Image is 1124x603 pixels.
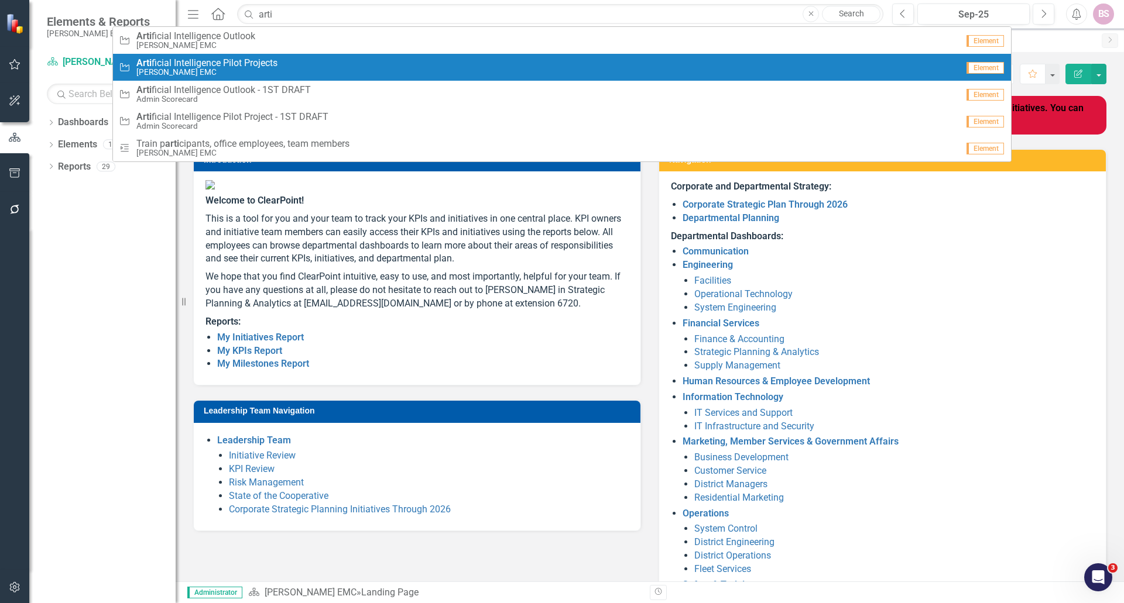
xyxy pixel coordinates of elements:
[822,6,880,22] a: Search
[683,212,779,223] a: Departmental Planning
[967,62,1004,74] span: Element
[237,4,883,25] input: Search ClearPoint...
[671,230,783,242] strong: Departmental Dashboards:
[694,523,758,534] a: System Control
[694,492,784,503] a: Residential Marketing
[205,195,304,206] span: Welcome to ClearPoint!
[967,116,1004,128] span: Element
[47,29,150,38] small: [PERSON_NAME] EMC
[205,268,629,313] p: We hope that you find ClearPoint intuitive, easy to use, and most importantly, helpful for your t...
[967,89,1004,101] span: Element
[113,108,1011,135] a: ficial Intelligence Pilot Project - 1ST DRAFTAdmin ScorecardElement
[694,288,793,299] a: Operational Technology
[58,116,108,129] a: Dashboards
[136,95,311,104] small: Admin Scorecard
[683,259,733,270] a: Engineering
[136,58,277,68] span: ficial Intelligence Pilot Projects
[205,180,629,189] img: Jackson%20EMC%20high_res%20v2.png
[967,35,1004,47] span: Element
[229,490,328,501] a: State of the Cooperative
[205,213,621,264] span: This is a tool for you and your team to track your KPIs and initiatives in one central place. KPI...
[683,246,749,257] a: Communication
[683,199,848,210] a: Corporate Strategic Plan Through 2026
[217,358,309,369] a: My Milestones Report
[229,463,275,474] a: KPI Review
[136,68,277,77] small: [PERSON_NAME] EMC
[205,316,241,327] strong: Reports:
[136,85,311,95] span: ficial Intelligence Outlook - 1ST DRAFT
[217,435,291,446] a: Leadership Team
[671,181,831,192] strong: Corporate and Departmental Strategy:
[694,275,731,286] a: Facilities
[694,563,751,574] a: Fleet Services
[103,140,126,150] div: 134
[921,8,1026,22] div: Sep-25
[47,84,164,104] input: Search Below...
[204,406,635,415] h3: Leadership Team Navigation
[694,452,789,463] a: Business Development
[229,504,451,515] a: Corporate Strategic Planning Initiatives Through 2026
[1093,4,1114,25] button: BS
[6,13,26,34] img: ClearPoint Strategy
[694,478,767,490] a: District Managers
[113,27,1011,54] a: ficial Intelligence Outlook[PERSON_NAME] EMCElement
[694,421,814,432] a: IT Infrastructure and Security
[694,333,784,344] a: Finance & Accounting
[229,450,296,461] a: Initiative Review
[683,436,899,447] a: Marketing, Member Services & Government Affairs
[967,143,1004,154] span: Element
[683,391,783,402] a: Information Technology
[136,112,328,122] span: ficial Intelligence Pilot Project - 1ST DRAFT
[694,550,771,561] a: District Operations
[136,41,255,50] small: [PERSON_NAME] EMC
[217,345,282,356] a: My KPIs Report
[694,360,780,371] a: Supply Management
[683,579,755,590] a: Safety & Training
[165,138,179,149] strong: arti
[229,477,304,488] a: Risk Management
[683,318,759,329] a: Financial Services
[58,138,97,151] a: Elements
[47,15,150,29] span: Elements & Reports
[694,302,776,313] a: System Engineering
[694,346,819,357] a: Strategic Planning & Analytics
[361,587,419,598] div: Landing Page
[97,161,115,171] div: 29
[1108,563,1118,573] span: 3
[136,31,255,42] span: ficial Intelligence Outlook
[683,508,729,519] a: Operations
[136,122,328,130] small: Admin Scorecard
[113,81,1011,108] a: ficial Intelligence Outlook - 1ST DRAFTAdmin ScorecardElement
[187,587,242,598] span: Administrator
[113,54,1011,81] a: ficial Intelligence Pilot Projects[PERSON_NAME] EMCElement
[1084,563,1112,591] iframe: Intercom live chat
[58,160,91,174] a: Reports
[217,332,304,343] a: My Initiatives Report
[136,139,349,149] span: Train p cipants, office employees, team members
[113,135,1011,161] a: Train participants, office employees, team members[PERSON_NAME] EMCElement
[917,4,1030,25] button: Sep-25
[47,56,164,69] a: [PERSON_NAME] EMC
[694,465,766,476] a: Customer Service
[694,536,775,547] a: District Engineering
[265,587,357,598] a: [PERSON_NAME] EMC
[694,407,793,418] a: IT Services and Support
[683,375,870,387] a: Human Resources & Employee Development
[248,586,641,599] div: »
[136,149,349,157] small: [PERSON_NAME] EMC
